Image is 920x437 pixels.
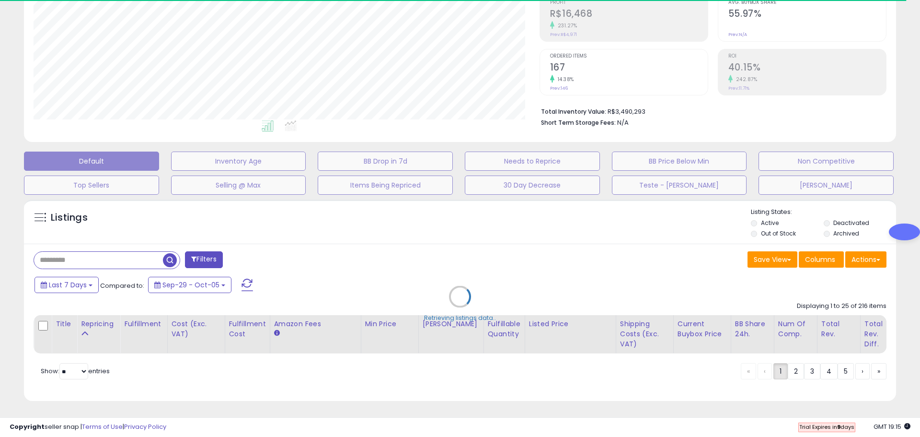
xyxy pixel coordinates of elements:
[554,76,574,83] small: 14.38%
[728,85,749,91] small: Prev: 11.71%
[318,176,453,195] button: Items Being Repriced
[759,176,894,195] button: [PERSON_NAME]
[550,54,708,59] span: Ordered Items
[550,32,577,37] small: Prev: R$4,971
[24,176,159,195] button: Top Sellers
[318,152,453,171] button: BB Drop in 7d
[728,8,886,21] h2: 55.97%
[10,423,166,432] div: seller snap | |
[612,152,747,171] button: BB Price Below Min
[874,422,910,431] span: 2025-10-13 19:15 GMT
[424,313,496,322] div: Retrieving listings data..
[171,176,306,195] button: Selling @ Max
[728,62,886,75] h2: 40.15%
[733,76,758,83] small: 242.87%
[171,152,306,171] button: Inventory Age
[541,105,879,117] li: R$3,490,293
[124,422,166,431] a: Privacy Policy
[617,118,629,127] span: N/A
[82,422,123,431] a: Terms of Use
[550,8,708,21] h2: R$16,468
[541,118,616,127] b: Short Term Storage Fees:
[24,152,159,171] button: Default
[10,422,45,431] strong: Copyright
[554,22,577,29] small: 231.27%
[465,176,600,195] button: 30 Day Decrease
[541,107,606,116] b: Total Inventory Value:
[799,423,854,431] span: Trial Expires in days
[837,423,840,431] b: 9
[728,54,886,59] span: ROI
[550,62,708,75] h2: 167
[550,85,568,91] small: Prev: 146
[465,152,600,171] button: Needs to Reprice
[728,32,747,37] small: Prev: N/A
[612,176,747,195] button: Teste - [PERSON_NAME]
[759,152,894,171] button: Non Competitive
